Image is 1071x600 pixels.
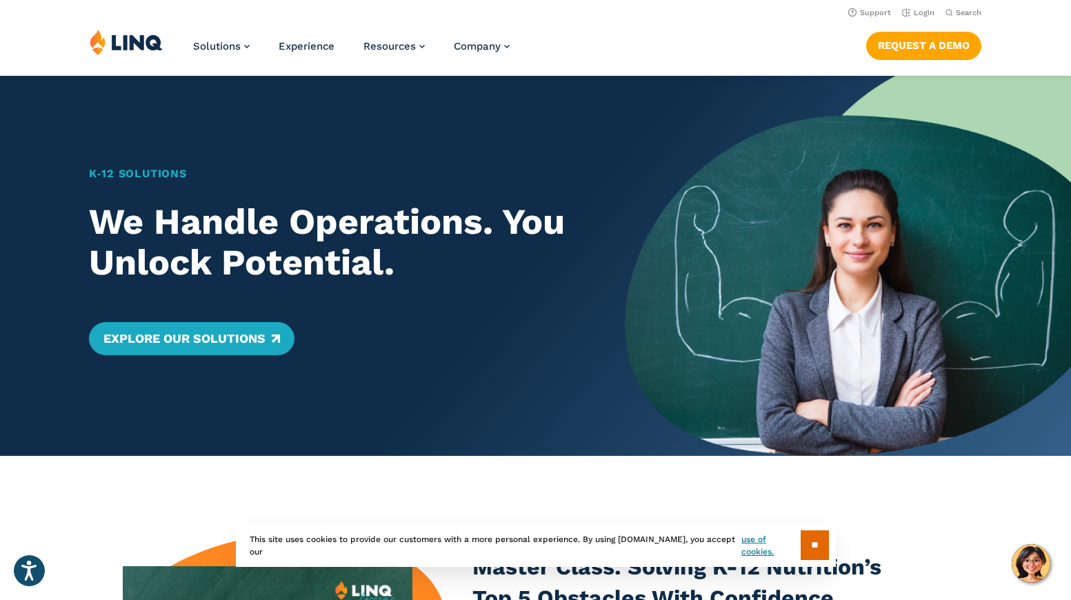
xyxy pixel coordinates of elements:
span: Search [956,8,981,17]
h1: K‑12 Solutions [89,166,581,182]
a: use of cookies. [741,533,800,558]
a: Support [848,8,891,17]
a: Login [902,8,934,17]
a: Experience [279,40,334,52]
span: Company [454,40,501,52]
a: Request a Demo [866,32,981,59]
a: Solutions [193,40,250,52]
button: Open Search Bar [945,8,981,18]
span: Solutions [193,40,241,52]
a: Explore Our Solutions [89,322,294,355]
span: Resources [363,40,416,52]
a: Company [454,40,510,52]
button: Hello, have a question? Let’s chat. [1012,544,1050,583]
img: Home Banner [625,76,1071,456]
a: Resources [363,40,425,52]
nav: Button Navigation [866,29,981,59]
img: LINQ | K‑12 Software [90,29,163,55]
nav: Primary Navigation [193,29,510,74]
div: This site uses cookies to provide our customers with a more personal experience. By using [DOMAIN... [236,523,836,567]
h2: We Handle Operations. You Unlock Potential. [89,201,581,284]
